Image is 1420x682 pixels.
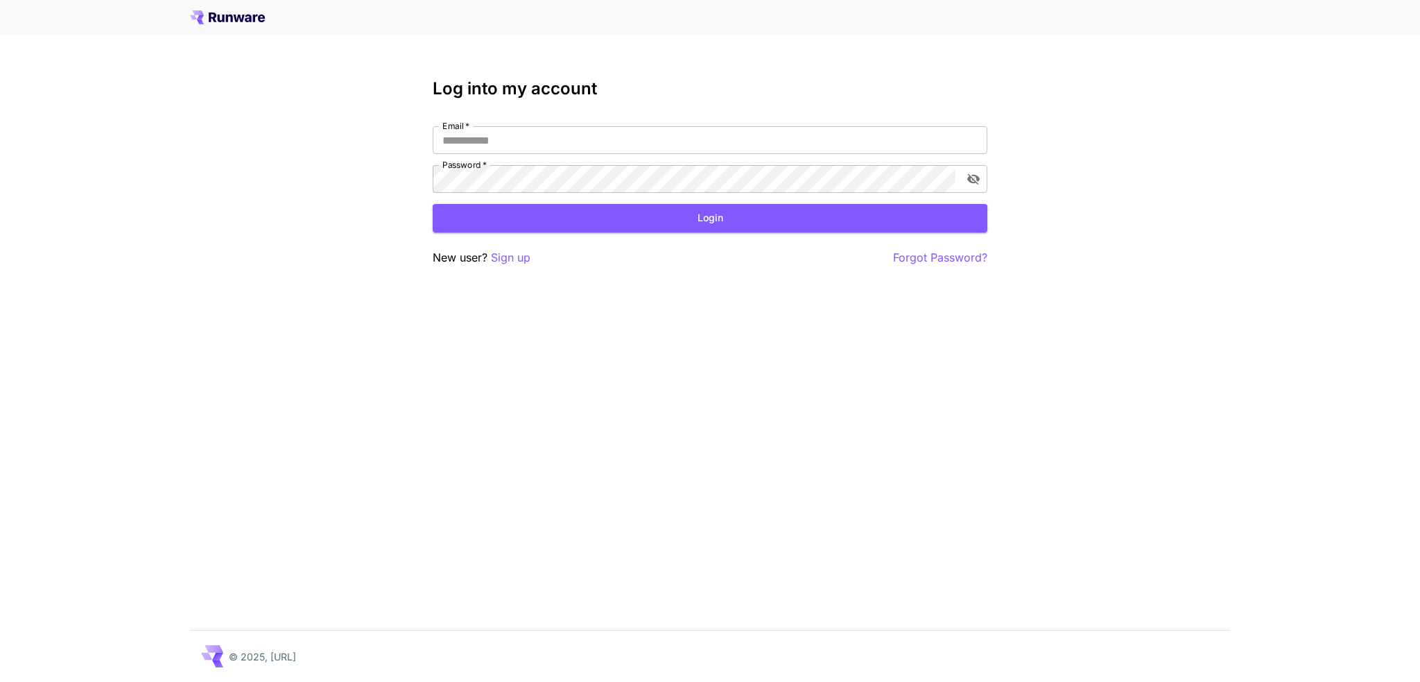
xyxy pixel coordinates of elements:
[961,167,986,191] button: toggle password visibility
[229,649,296,664] p: © 2025, [URL]
[491,249,530,266] button: Sign up
[442,159,487,171] label: Password
[433,204,987,232] button: Login
[433,79,987,99] h3: Log into my account
[442,120,469,132] label: Email
[433,249,530,266] p: New user?
[893,249,987,266] button: Forgot Password?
